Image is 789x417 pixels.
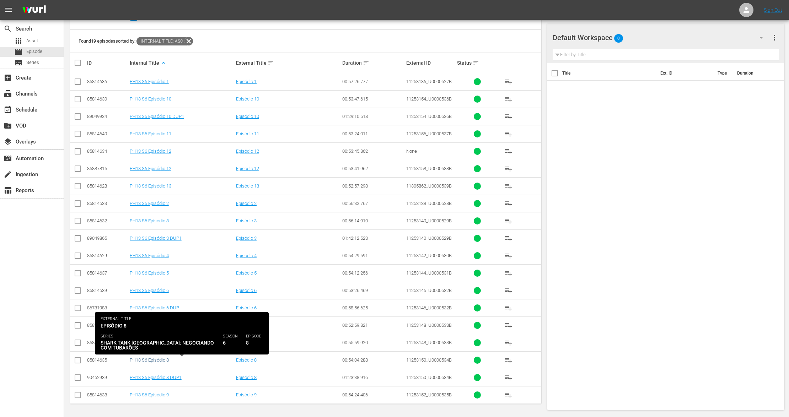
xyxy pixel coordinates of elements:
div: 00:54:24.406 [342,392,404,397]
a: PH13 S6 Episódio 13 [130,183,171,189]
span: 11253144_U0000531B [406,270,452,276]
span: Episode [26,48,42,55]
button: playlist_add [500,108,517,125]
span: Create [4,74,12,82]
span: playlist_add [504,373,512,382]
a: Sign Out [764,7,782,13]
button: more_vert [770,29,779,46]
div: External Title [236,59,340,67]
span: Episode [14,48,23,56]
div: 00:56:32.767 [342,201,404,206]
button: playlist_add [500,73,517,90]
button: playlist_add [500,143,517,160]
span: 11253146_U0000532B [406,305,452,310]
a: Episódio 12 [236,166,259,171]
span: Series [26,59,39,66]
span: playlist_add [504,112,512,121]
a: PH13 S6 Episódio 8 [130,357,169,363]
span: 11253142_U0000530B [406,253,452,258]
span: playlist_add [504,199,512,208]
span: Channels [4,90,12,98]
button: playlist_add [500,317,517,334]
div: ID [87,60,128,66]
a: Episódio 7 [236,323,257,328]
div: 00:58:56.625 [342,305,404,310]
span: 11253146_U0000532B [406,288,452,293]
span: 11253148_U0000533B [406,323,452,328]
span: Series [14,58,23,67]
a: PH13 S6 Episódio 3 [130,218,169,223]
div: 00:52:59.821 [342,323,404,328]
span: playlist_add [504,339,512,347]
div: 00:55:59.920 [342,340,404,345]
span: playlist_add [504,269,512,277]
span: 11253148_U0000533B [406,340,452,345]
span: playlist_add [504,356,512,364]
a: PH13 S6 Episódio 1 [130,79,169,84]
span: 11253154_U0000536B [406,114,452,119]
span: playlist_add [504,95,512,103]
th: Ext. ID [656,63,714,83]
a: PH13 S6 Episódio 12 [130,148,171,154]
a: Episódio 11 [236,131,259,136]
button: playlist_add [500,299,517,316]
a: PH13 S6 Episódio 10 DUP1 [130,114,184,119]
a: Episódio 6 [236,305,257,310]
span: playlist_add [504,234,512,243]
div: 00:53:41.962 [342,166,404,171]
a: Episódio 7 [236,340,257,345]
span: 11253150_U0000534B [406,357,452,363]
span: 11253158_U0000538B [406,166,452,171]
div: Duration [342,59,404,67]
a: Episódio 13 [236,183,259,189]
a: Episódio 5 [236,270,257,276]
a: Episódio 10 [236,114,259,119]
span: 11305862_U0000539B [406,183,452,189]
a: PH13 S6 Episódio 11 [130,131,171,136]
img: ans4CAIJ8jUAAAAAAAAAAAAAAAAAAAAAAAAgQb4GAAAAAAAAAAAAAAAAAAAAAAAAJMjXAAAAAAAAAAAAAAAAAAAAAAAAgAT5G... [17,2,51,18]
div: 01:29:10.518 [342,114,404,119]
a: PH13 S6 Episódio 3 DUP1 [130,235,182,241]
button: playlist_add [500,369,517,386]
div: External ID [406,60,455,66]
div: 00:53:47.615 [342,96,404,102]
span: playlist_add [504,217,512,225]
span: 11253156_U0000537B [406,131,452,136]
span: playlist_add [504,321,512,330]
div: 00:56:14.910 [342,218,404,223]
div: 01:42:12.523 [342,235,404,241]
div: 89049865 [87,235,128,241]
span: playlist_add [504,251,512,260]
button: playlist_add [500,352,517,369]
span: Automation [4,154,12,163]
div: 00:53:24.011 [342,131,404,136]
a: Episódio 9 [236,392,257,397]
span: playlist_add [504,164,512,173]
span: Schedule [4,105,12,114]
div: 85814629 [87,253,128,258]
span: VOD [4,121,12,130]
a: Episódio 3 [236,218,257,223]
button: playlist_add [500,282,517,299]
div: 00:52:57.293 [342,183,404,189]
a: Episódio 10 [236,96,259,102]
a: PH13 S6 Episódio 8 DUP1 [130,375,182,380]
a: Episódio 6 [236,288,257,293]
div: 85887815 [87,166,128,171]
div: 86731983 [87,305,128,310]
span: 11253154_U0000536B [406,96,452,102]
span: Asset [26,37,38,44]
div: 01:23:38.916 [342,375,404,380]
div: 85814628 [87,183,128,189]
a: PH13 S6 Episódio 6 [130,288,169,293]
div: 00:53:45.862 [342,148,404,154]
span: menu [4,6,13,14]
div: 00:53:26.469 [342,288,404,293]
a: PH13 S6 Episódio 7 DUP [130,340,179,345]
span: 11253140_U0000529B [406,218,452,223]
a: Episódio 3 [236,235,257,241]
span: Found 19 episodes sorted by: [79,38,193,44]
span: sort [268,60,274,66]
div: 85814637 [87,270,128,276]
div: 85814630 [87,96,128,102]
